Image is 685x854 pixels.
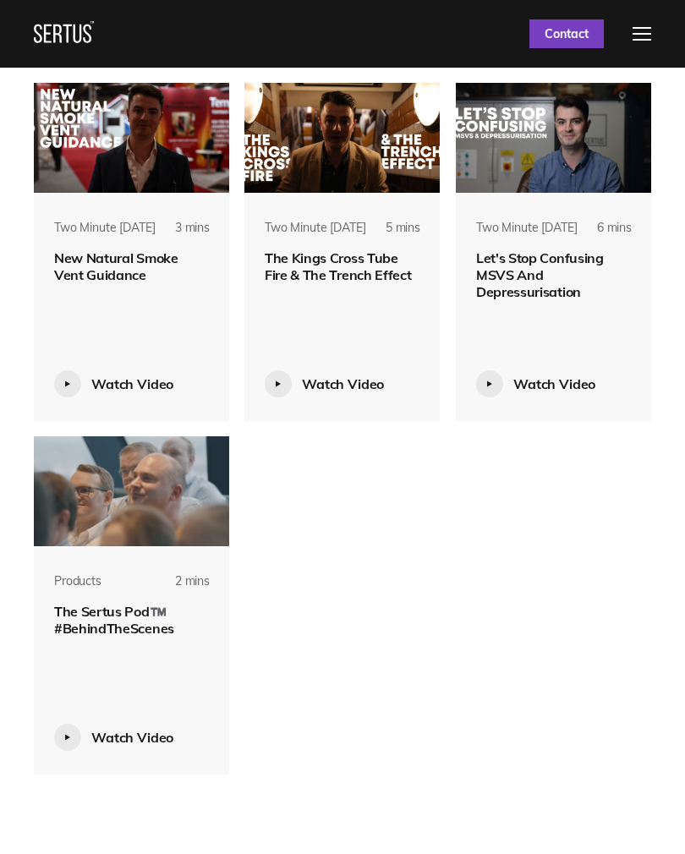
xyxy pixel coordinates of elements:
div: Watch Video [91,729,173,746]
div: Two Minute [DATE] [265,220,366,237]
a: Contact [529,19,604,48]
div: Watch Video [513,375,595,392]
div: Two Minute [DATE] [476,220,578,237]
div: 2 mins [157,573,209,604]
div: 3 mins [157,220,209,250]
span: The Kings Cross Tube Fire & The Trench Effect [265,249,411,283]
span: New Natural Smoke Vent Guidance [54,249,178,283]
span: The Sertus Pod™️ #BehindTheScenes [54,603,174,637]
div: 5 mins [368,220,419,250]
div: Two Minute [DATE] [54,220,156,237]
span: Let's Stop Confusing MSVS And Depressurisation [476,249,604,300]
div: Products [54,573,101,590]
div: Watch Video [302,375,384,392]
div: Watch Video [91,375,173,392]
div: 6 mins [579,220,631,250]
